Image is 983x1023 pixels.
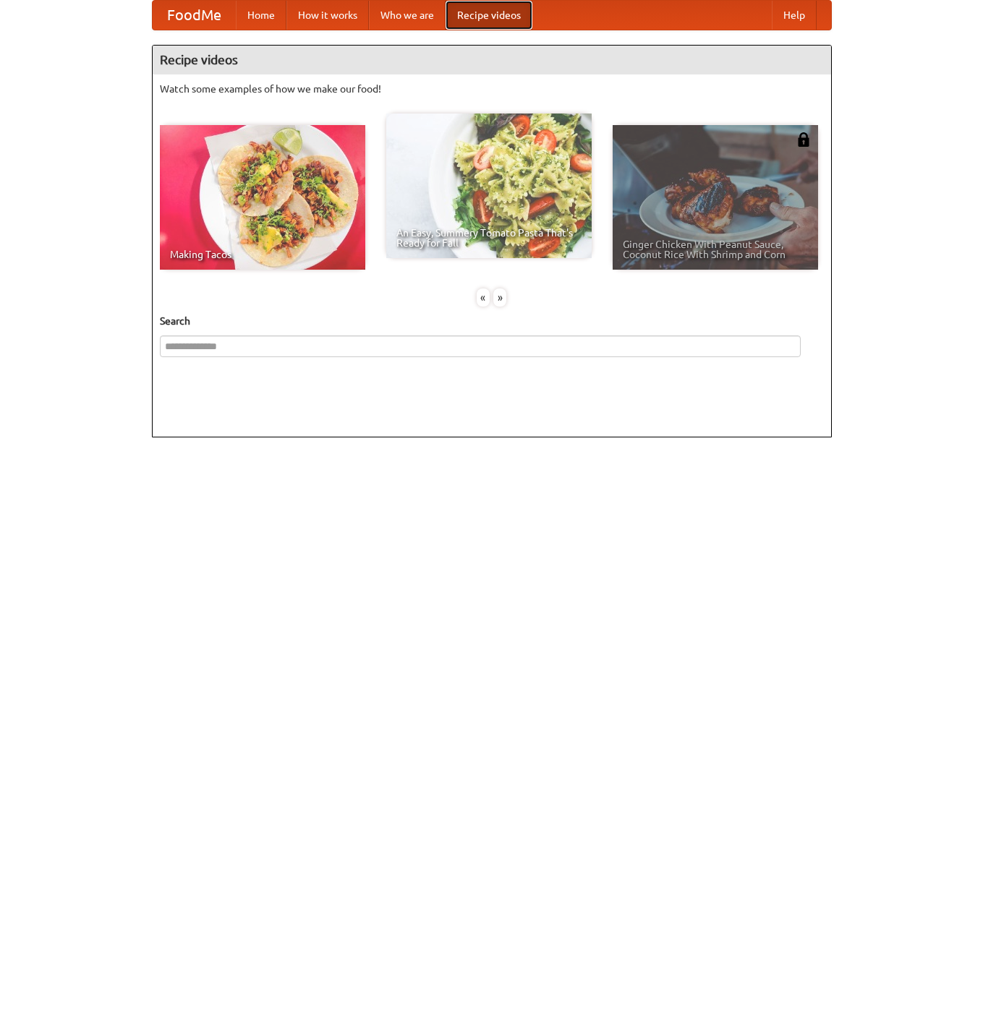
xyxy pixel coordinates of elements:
h5: Search [160,314,824,328]
span: Making Tacos [170,249,355,260]
a: Who we are [369,1,446,30]
span: An Easy, Summery Tomato Pasta That's Ready for Fall [396,228,582,248]
a: Making Tacos [160,125,365,270]
a: How it works [286,1,369,30]
a: Help [772,1,817,30]
div: « [477,288,490,307]
h4: Recipe videos [153,46,831,74]
div: » [493,288,506,307]
a: Recipe videos [446,1,532,30]
p: Watch some examples of how we make our food! [160,82,824,96]
a: An Easy, Summery Tomato Pasta That's Ready for Fall [386,114,592,258]
a: FoodMe [153,1,236,30]
a: Home [236,1,286,30]
img: 483408.png [796,132,811,147]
